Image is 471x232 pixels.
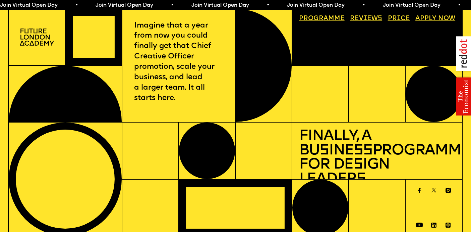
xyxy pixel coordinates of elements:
p: Imagine that a year from now you could finally get that Chief Creative Officer promotion, scale y... [134,21,223,104]
span: • [362,3,365,8]
span: • [170,3,173,8]
span: ss [354,143,372,158]
span: s [356,172,366,187]
span: s [319,143,329,158]
a: Programme [296,12,348,25]
span: A [415,15,420,22]
span: • [457,3,460,8]
span: s [353,157,363,172]
h1: Finally, a Bu ine Programme for De ign Leader [299,129,455,187]
span: a [323,15,328,22]
span: • [74,3,77,8]
a: Price [385,12,413,25]
span: • [266,3,269,8]
a: Apply now [412,12,459,25]
a: Reviews [347,12,386,25]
